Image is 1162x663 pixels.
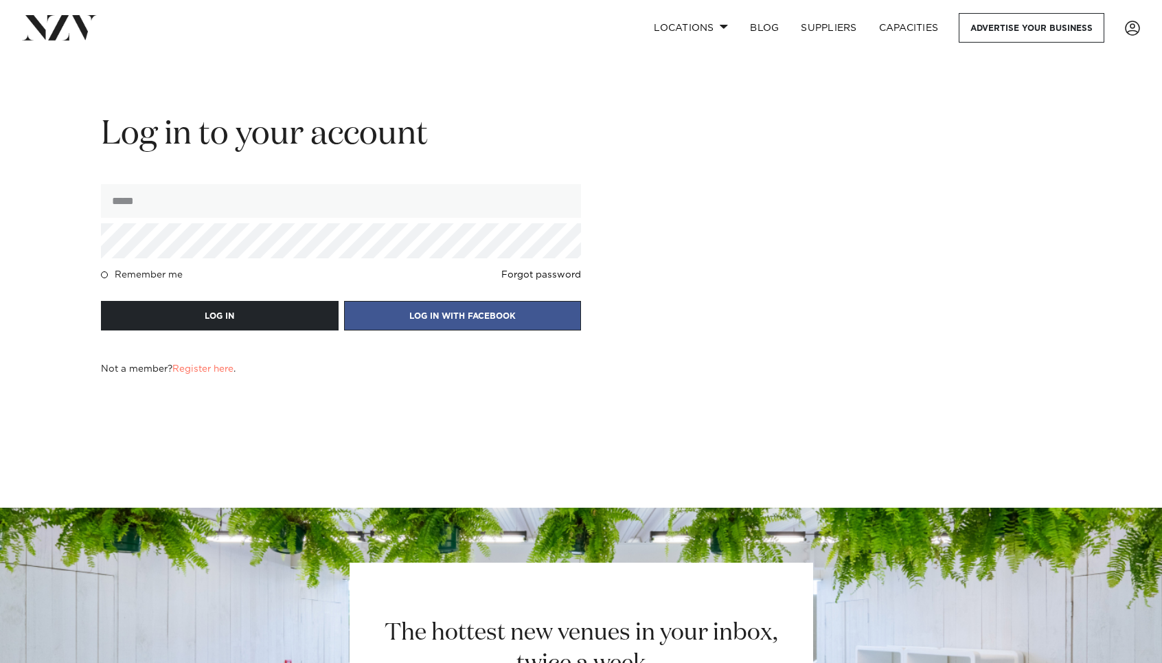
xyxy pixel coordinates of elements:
[344,301,582,330] button: LOG IN WITH FACEBOOK
[22,15,97,40] img: nzv-logo.png
[344,309,582,322] a: LOG IN WITH FACEBOOK
[101,363,236,374] h4: Not a member? .
[101,301,339,330] button: LOG IN
[790,13,867,43] a: SUPPLIERS
[643,13,739,43] a: Locations
[115,269,183,280] h4: Remember me
[172,364,233,374] a: Register here
[101,113,581,157] h2: Log in to your account
[868,13,950,43] a: Capacities
[959,13,1104,43] a: Advertise your business
[501,269,581,280] a: Forgot password
[739,13,790,43] a: BLOG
